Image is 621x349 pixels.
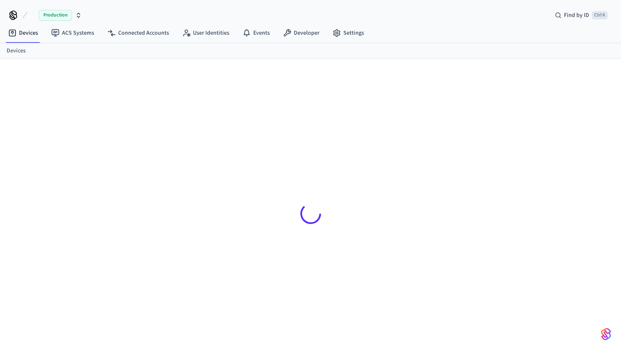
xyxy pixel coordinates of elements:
[7,47,26,55] a: Devices
[236,26,276,40] a: Events
[601,328,611,341] img: SeamLogoGradient.69752ec5.svg
[548,8,614,23] div: Find by IDCtrl K
[39,10,72,21] span: Production
[592,11,608,19] span: Ctrl K
[45,26,101,40] a: ACS Systems
[326,26,371,40] a: Settings
[564,11,589,19] span: Find by ID
[101,26,176,40] a: Connected Accounts
[2,26,45,40] a: Devices
[276,26,326,40] a: Developer
[176,26,236,40] a: User Identities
